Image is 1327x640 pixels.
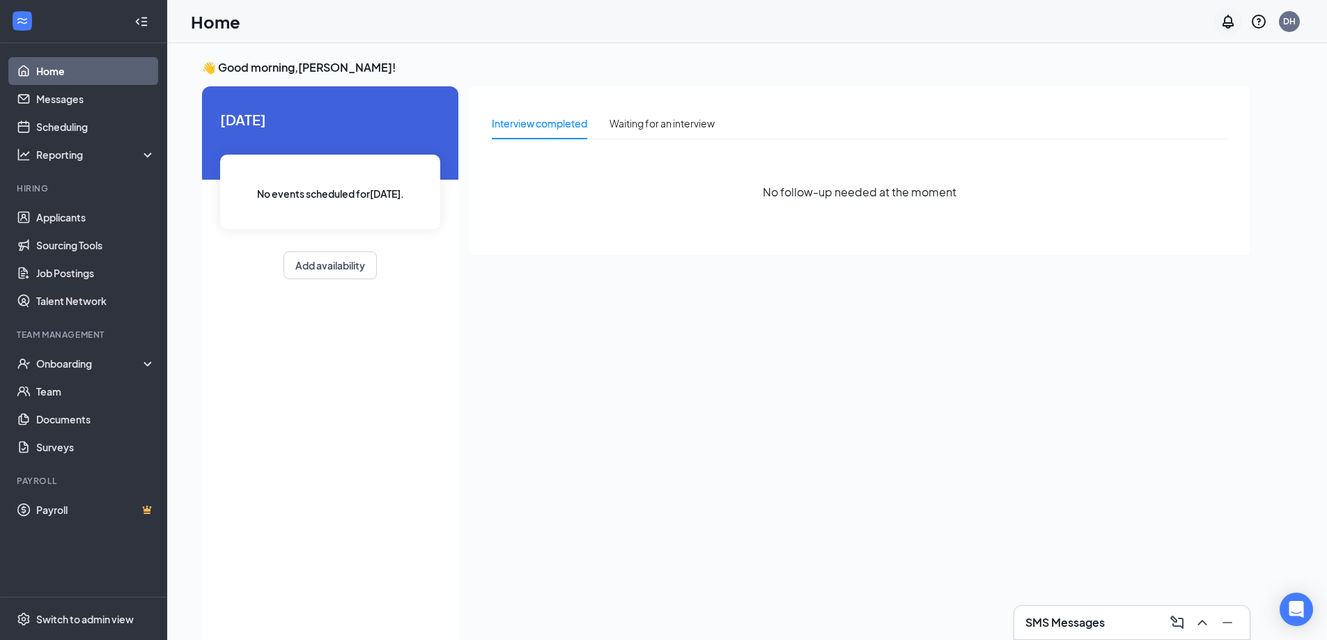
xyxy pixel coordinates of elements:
[1191,611,1213,634] button: ChevronUp
[15,14,29,28] svg: WorkstreamLogo
[610,116,715,131] div: Waiting for an interview
[36,405,155,433] a: Documents
[17,357,31,370] svg: UserCheck
[17,329,153,341] div: Team Management
[36,433,155,461] a: Surveys
[17,612,31,626] svg: Settings
[36,377,155,405] a: Team
[1283,15,1296,27] div: DH
[17,148,31,162] svg: Analysis
[284,251,377,279] button: Add availability
[763,183,956,201] span: No follow-up needed at the moment
[220,109,440,130] span: [DATE]
[36,357,143,370] div: Onboarding
[17,182,153,194] div: Hiring
[1280,593,1313,626] div: Open Intercom Messenger
[1194,614,1211,631] svg: ChevronUp
[1250,13,1267,30] svg: QuestionInfo
[36,113,155,141] a: Scheduling
[1216,611,1239,634] button: Minimize
[36,148,156,162] div: Reporting
[1169,614,1186,631] svg: ComposeMessage
[36,203,155,231] a: Applicants
[36,496,155,524] a: PayrollCrown
[17,475,153,487] div: Payroll
[134,15,148,29] svg: Collapse
[1025,615,1105,630] h3: SMS Messages
[1166,611,1188,634] button: ComposeMessage
[492,116,587,131] div: Interview completed
[36,85,155,113] a: Messages
[202,60,1250,75] h3: 👋 Good morning, [PERSON_NAME] !
[257,186,404,201] span: No events scheduled for [DATE] .
[191,10,240,33] h1: Home
[36,612,134,626] div: Switch to admin view
[36,57,155,85] a: Home
[36,287,155,315] a: Talent Network
[36,259,155,287] a: Job Postings
[1220,13,1236,30] svg: Notifications
[36,231,155,259] a: Sourcing Tools
[1219,614,1236,631] svg: Minimize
